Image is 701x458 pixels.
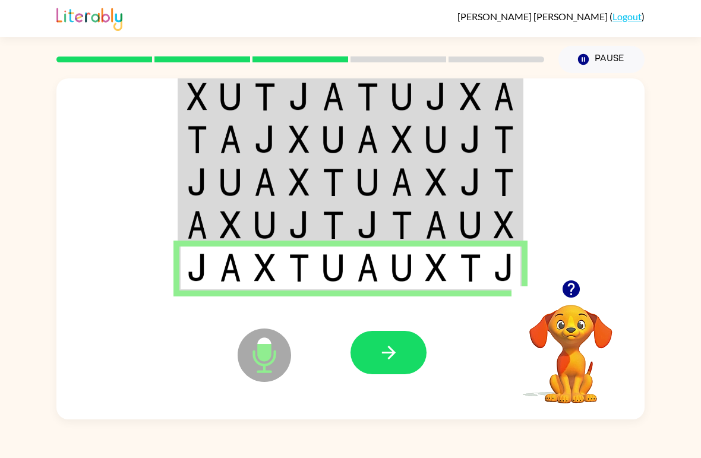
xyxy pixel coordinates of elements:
button: Pause [558,46,645,73]
img: j [425,83,447,110]
img: u [425,125,447,153]
img: t [323,211,344,239]
img: u [323,125,344,153]
img: a [187,211,207,239]
img: a [323,83,344,110]
img: a [220,125,241,153]
img: x [494,211,514,239]
img: x [460,83,481,110]
img: a [425,211,447,239]
img: t [289,254,310,282]
img: a [220,254,241,282]
img: x [254,254,276,282]
img: x [220,211,241,239]
img: j [460,168,481,196]
img: j [460,125,481,153]
img: t [460,254,481,282]
img: t [391,211,413,239]
img: t [494,125,514,153]
img: u [323,254,344,282]
div: ( ) [457,11,645,22]
img: t [254,83,276,110]
img: a [494,83,514,110]
img: u [391,254,413,282]
video: Your browser must support playing .mp4 files to use Literably. Please try using another browser. [511,286,630,405]
img: Literably [56,5,122,31]
img: x [425,168,447,196]
img: j [187,254,207,282]
img: j [254,125,276,153]
img: j [494,254,514,282]
img: x [425,254,447,282]
img: t [357,83,378,110]
img: a [357,254,378,282]
img: t [494,168,514,196]
img: u [357,168,378,196]
img: a [357,125,378,153]
img: x [289,168,310,196]
img: x [289,125,310,153]
img: t [323,168,344,196]
img: j [289,211,310,239]
img: u [460,211,481,239]
span: [PERSON_NAME] [PERSON_NAME] [457,11,610,22]
img: j [357,211,378,239]
img: u [391,83,413,110]
img: x [391,125,413,153]
img: a [254,168,276,196]
img: a [391,168,413,196]
img: t [187,125,207,153]
img: j [187,168,207,196]
img: u [220,168,241,196]
a: Logout [612,11,642,22]
img: j [289,83,310,110]
img: u [254,211,276,239]
img: x [187,83,207,110]
img: u [220,83,241,110]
